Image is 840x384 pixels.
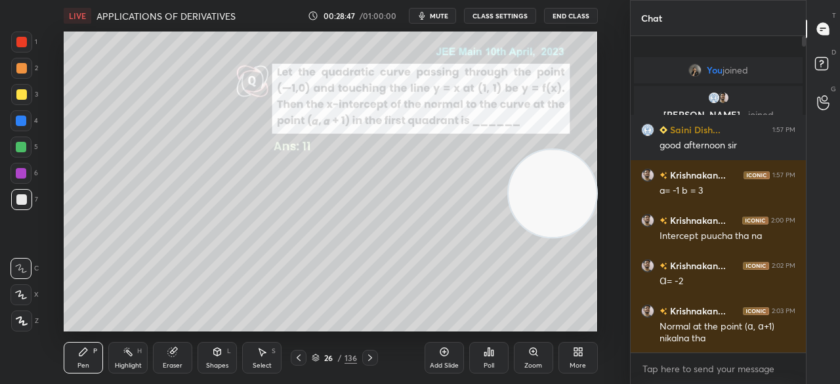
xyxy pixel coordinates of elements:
[227,348,231,354] div: L
[771,217,795,224] div: 2:00 PM
[667,213,726,227] h6: Krishnakan...
[831,47,836,57] p: D
[11,189,38,210] div: 7
[96,10,236,22] h4: APPLICATIONS OF DERIVATIVES
[464,8,536,24] button: CLASS SETTINGS
[93,348,97,354] div: P
[10,137,38,158] div: 5
[345,352,357,364] div: 136
[11,84,38,105] div: 3
[660,230,795,243] div: Intercept puucha tha na
[11,58,38,79] div: 2
[743,307,769,315] img: iconic-dark.1390631f.png
[10,284,39,305] div: X
[660,184,795,198] div: a= -1 b = 3
[772,126,795,134] div: 1:57 PM
[744,171,770,179] img: iconic-dark.1390631f.png
[772,307,795,315] div: 2:03 PM
[272,348,276,354] div: S
[641,305,654,318] img: 1881b24753b541a89cf93938dacf6847.jpg
[253,362,272,369] div: Select
[10,258,39,279] div: C
[641,123,654,137] img: 0f356111a3ae451eadac825c20d72b1d.jpg
[660,217,667,224] img: no-rating-badge.077c3623.svg
[409,8,456,24] button: mute
[667,168,726,182] h6: Krishnakan...
[772,262,795,270] div: 2:02 PM
[10,163,38,184] div: 6
[743,262,769,270] img: iconic-dark.1390631f.png
[544,8,598,24] button: End Class
[641,259,654,272] img: 1881b24753b541a89cf93938dacf6847.jpg
[667,123,721,137] h6: Saini Dish...
[723,65,748,75] span: joined
[707,65,723,75] span: You
[707,91,721,104] img: 0f356111a3ae451eadac825c20d72b1d.jpg
[338,354,342,362] div: /
[831,84,836,94] p: G
[660,126,667,134] img: Learner_Badge_beginner_1_8b307cf2a0.svg
[631,1,673,35] p: Chat
[115,362,142,369] div: Highlight
[570,362,586,369] div: More
[742,217,768,224] img: iconic-dark.1390631f.png
[430,11,448,20] span: mute
[772,171,795,179] div: 1:57 PM
[137,348,142,354] div: H
[660,139,795,152] div: good afternoon sir
[660,308,667,315] img: no-rating-badge.077c3623.svg
[641,169,654,182] img: 1881b24753b541a89cf93938dacf6847.jpg
[524,362,542,369] div: Zoom
[717,91,730,104] img: 1881b24753b541a89cf93938dacf6847.jpg
[660,275,795,288] div: Ɑ= -2
[660,320,795,345] div: Normal at the point (ɑ, ɑ+1) nikalna tha
[660,263,667,270] img: no-rating-badge.077c3623.svg
[322,354,335,362] div: 26
[10,110,38,131] div: 4
[631,54,806,353] div: grid
[64,8,91,24] div: LIVE
[667,304,726,318] h6: Krishnakan...
[642,110,795,120] p: [PERSON_NAME]...
[11,32,37,53] div: 1
[484,362,494,369] div: Poll
[660,172,667,179] img: no-rating-badge.077c3623.svg
[163,362,182,369] div: Eraser
[77,362,89,369] div: Pen
[667,259,726,272] h6: Krishnakan...
[641,214,654,227] img: 1881b24753b541a89cf93938dacf6847.jpg
[11,310,39,331] div: Z
[430,362,459,369] div: Add Slide
[688,64,702,77] img: 518721ee46394fa1bc4d5539d7907d7d.jpg
[832,11,836,20] p: T
[748,108,774,121] span: joined
[206,362,228,369] div: Shapes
